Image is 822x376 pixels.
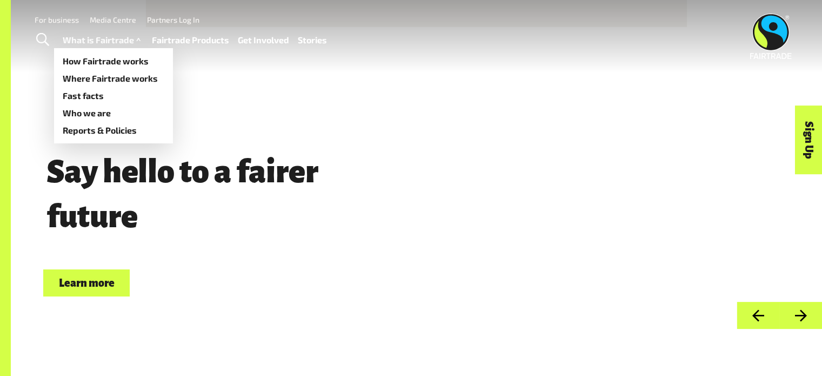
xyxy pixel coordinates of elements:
[29,27,56,54] a: Toggle Search
[54,87,173,104] a: Fast facts
[737,302,779,329] button: Previous
[90,15,136,24] a: Media Centre
[238,32,289,48] a: Get Involved
[43,269,130,297] a: Learn more
[779,302,822,329] button: Next
[54,122,173,139] a: Reports & Policies
[152,32,229,48] a: Fairtrade Products
[298,32,327,48] a: Stories
[54,70,173,87] a: Where Fairtrade works
[43,155,322,234] span: Say hello to a fairer future
[54,52,173,70] a: How Fairtrade works
[54,104,173,122] a: Who we are
[35,15,79,24] a: For business
[750,14,792,59] img: Fairtrade Australia New Zealand logo
[43,243,663,265] p: Choose Fairtrade
[147,15,199,24] a: Partners Log In
[63,32,143,48] a: What is Fairtrade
